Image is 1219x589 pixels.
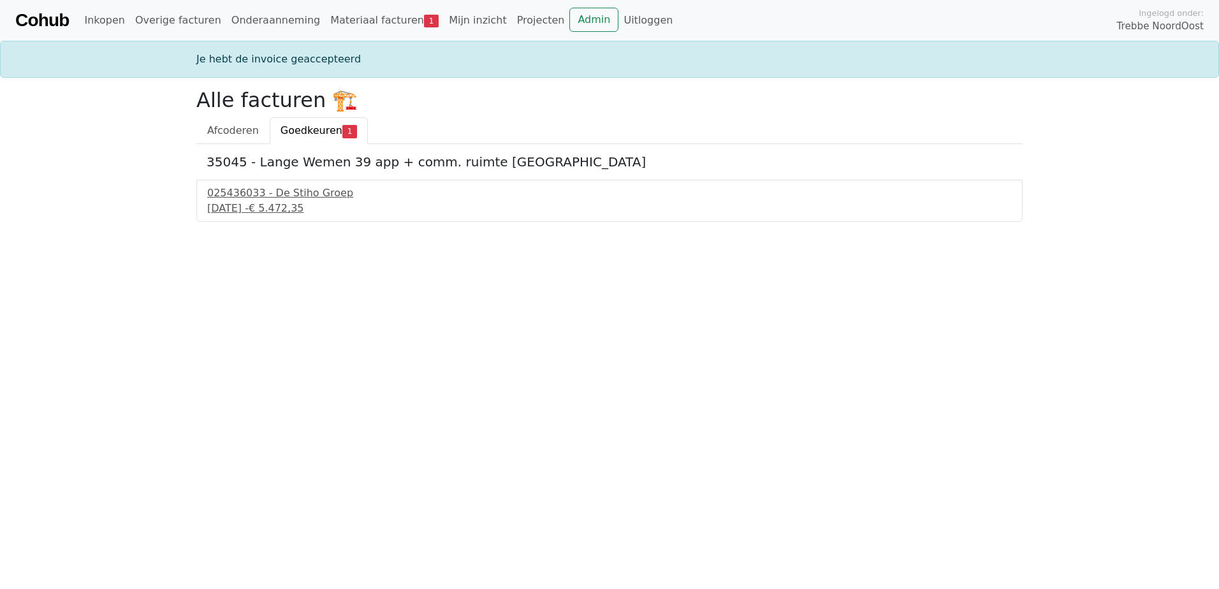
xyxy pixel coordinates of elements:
[1139,7,1204,19] span: Ingelogd onder:
[79,8,129,33] a: Inkopen
[207,185,1012,201] div: 025436033 - De Stiho Groep
[281,124,342,136] span: Goedkeuren
[342,125,357,138] span: 1
[618,8,678,33] a: Uitloggen
[196,88,1023,112] h2: Alle facturen 🏗️
[270,117,368,144] a: Goedkeuren1
[207,124,259,136] span: Afcoderen
[207,201,1012,216] div: [DATE] -
[1117,19,1204,34] span: Trebbe NoordOost
[249,202,304,214] span: € 5.472,35
[512,8,570,33] a: Projecten
[15,5,69,36] a: Cohub
[424,15,439,27] span: 1
[569,8,618,32] a: Admin
[130,8,226,33] a: Overige facturen
[189,52,1030,67] div: Je hebt de invoice geaccepteerd
[444,8,512,33] a: Mijn inzicht
[207,185,1012,216] a: 025436033 - De Stiho Groep[DATE] -€ 5.472,35
[196,117,270,144] a: Afcoderen
[207,154,1012,170] h5: 35045 - Lange Wemen 39 app + comm. ruimte [GEOGRAPHIC_DATA]
[325,8,444,33] a: Materiaal facturen1
[226,8,325,33] a: Onderaanneming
